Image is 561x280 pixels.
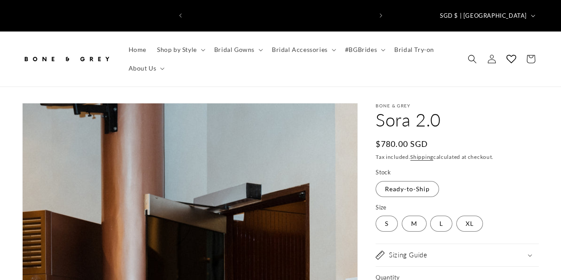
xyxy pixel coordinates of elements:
[129,64,157,72] span: About Us
[371,7,391,24] button: Next announcement
[171,7,190,24] button: Previous announcement
[272,46,328,54] span: Bridal Accessories
[129,46,146,54] span: Home
[340,40,389,59] summary: #BGBrides
[209,40,267,59] summary: Bridal Gowns
[152,40,209,59] summary: Shop by Style
[376,181,439,197] label: Ready-to-Ship
[463,49,482,69] summary: Search
[402,216,427,232] label: M
[19,46,114,72] a: Bone and Grey Bridal
[157,46,197,54] span: Shop by Style
[123,40,152,59] a: Home
[376,244,539,266] summary: Sizing Guide
[430,216,452,232] label: L
[410,154,433,160] a: Shipping
[389,251,427,260] h2: Sizing Guide
[376,153,539,162] div: Tax included. calculated at checkout.
[267,40,340,59] summary: Bridal Accessories
[345,46,377,54] span: #BGBrides
[376,138,428,150] span: $780.00 SGD
[376,216,398,232] label: S
[214,46,255,54] span: Bridal Gowns
[440,12,527,20] span: SGD $ | [GEOGRAPHIC_DATA]
[394,46,434,54] span: Bridal Try-on
[376,103,539,108] p: Bone & Grey
[389,40,439,59] a: Bridal Try-on
[376,168,392,177] legend: Stock
[376,108,539,131] h1: Sora 2.0
[435,7,539,24] button: SGD $ | [GEOGRAPHIC_DATA]
[376,203,388,212] legend: Size
[123,59,169,78] summary: About Us
[456,216,483,232] label: XL
[22,49,111,69] img: Bone and Grey Bridal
